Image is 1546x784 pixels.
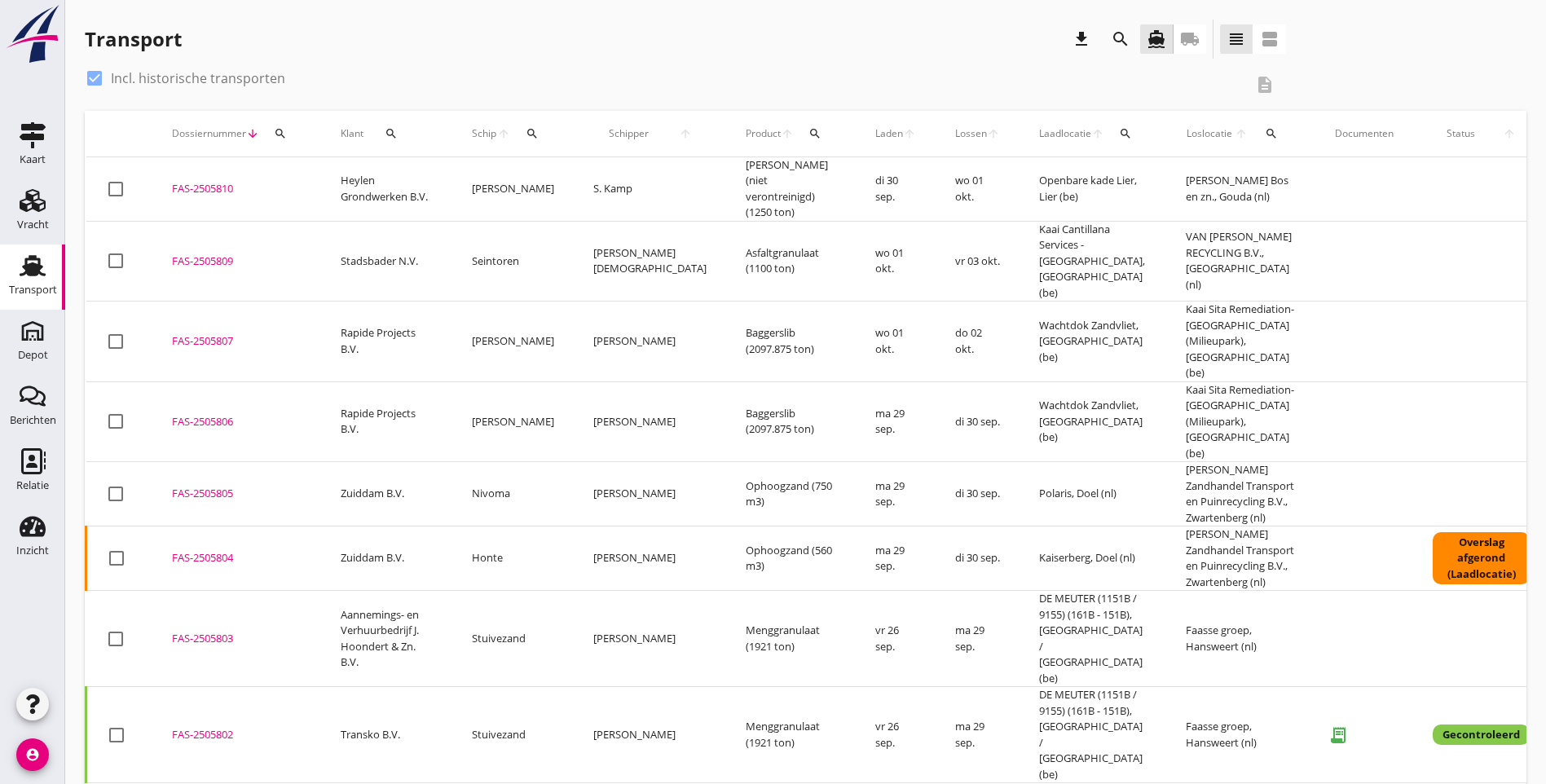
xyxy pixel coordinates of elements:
td: [PERSON_NAME] [574,381,726,462]
td: ma 29 sep. [936,591,1020,687]
td: VAN [PERSON_NAME] RECYCLING B.V., [GEOGRAPHIC_DATA] (nl) [1166,221,1315,302]
td: [PERSON_NAME] (niet verontreinigd) (1250 ton) [726,157,856,222]
td: [PERSON_NAME] Bos en zn., Gouda (nl) [1166,157,1315,222]
i: account_circle [16,738,49,771]
img: logo-small.a267ee39.svg [3,4,62,64]
span: Status [1433,126,1489,141]
td: Wachtdok Zandvliet, [GEOGRAPHIC_DATA] (be) [1020,302,1166,382]
td: Baggerslib (2097.875 ton) [726,302,856,382]
td: Zuiddam B.V. [321,462,452,526]
td: vr 03 okt. [936,221,1020,302]
td: [PERSON_NAME][DEMOGRAPHIC_DATA] [574,221,726,302]
td: Openbare kade Lier, Lier (be) [1020,157,1166,222]
td: ma 29 sep. [936,687,1020,783]
td: [PERSON_NAME] Zandhandel Transport en Puinrecycling B.V., Zwartenberg (nl) [1166,526,1315,591]
div: Overslag afgerond (Laadlocatie) [1433,532,1530,585]
td: [PERSON_NAME] [452,157,574,222]
td: Polaris, Doel (nl) [1020,462,1166,526]
i: search [1111,29,1130,49]
td: di 30 sep. [936,462,1020,526]
div: FAS-2505805 [172,486,302,502]
div: FAS-2505804 [172,550,302,566]
div: Inzicht [16,545,49,556]
div: FAS-2505802 [172,727,302,743]
i: arrow_upward [497,127,511,140]
td: [PERSON_NAME] Zandhandel Transport en Puinrecycling B.V., Zwartenberg (nl) [1166,462,1315,526]
i: arrow_upward [987,127,1000,140]
i: search [1265,127,1278,140]
div: Klant [341,114,433,153]
td: Kaai Sita Remediation-[GEOGRAPHIC_DATA] (Milieupark), [GEOGRAPHIC_DATA] (be) [1166,381,1315,462]
td: wo 01 okt. [856,302,936,382]
td: ma 29 sep. [856,526,936,591]
td: Stuivezand [452,591,574,687]
td: do 02 okt. [936,302,1020,382]
td: Ophoogzand (560 m3) [726,526,856,591]
td: Stuivezand [452,687,574,783]
td: [PERSON_NAME] [452,302,574,382]
i: view_headline [1227,29,1246,49]
div: Depot [18,350,48,360]
span: Laadlocatie [1039,126,1091,141]
td: [PERSON_NAME] [574,591,726,687]
i: search [526,127,539,140]
td: Rapide Projects B.V. [321,302,452,382]
i: receipt_long [1322,719,1354,751]
span: Product [746,126,781,141]
td: Kaai Cantillana Services - [GEOGRAPHIC_DATA], [GEOGRAPHIC_DATA] (be) [1020,221,1166,302]
td: DE MEUTER (1151B / 9155) (161B - 151B), [GEOGRAPHIC_DATA] / [GEOGRAPHIC_DATA] (be) [1020,687,1166,783]
i: arrow_upward [903,127,916,140]
i: local_shipping [1180,29,1200,49]
td: vr 26 sep. [856,687,936,783]
div: Transport [85,26,182,52]
td: [PERSON_NAME] [452,381,574,462]
td: Stadsbader N.V. [321,221,452,302]
div: FAS-2505809 [172,253,302,270]
td: [PERSON_NAME] [574,526,726,591]
span: Lossen [955,126,987,141]
td: Transko B.V. [321,687,452,783]
span: Dossiernummer [172,126,246,141]
td: Menggranulaat (1921 ton) [726,687,856,783]
span: Schip [472,126,497,141]
div: FAS-2505803 [172,631,302,647]
td: di 30 sep. [936,526,1020,591]
td: ma 29 sep. [856,462,936,526]
td: di 30 sep. [856,157,936,222]
td: Baggerslib (2097.875 ton) [726,381,856,462]
span: Schipper [593,126,663,141]
i: arrow_downward [246,127,259,140]
td: [PERSON_NAME] [574,687,726,783]
div: FAS-2505806 [172,414,302,430]
td: Seintoren [452,221,574,302]
i: arrow_upward [1091,127,1104,140]
td: [PERSON_NAME] [574,302,726,382]
td: [PERSON_NAME] [574,462,726,526]
td: Zuiddam B.V. [321,526,452,591]
label: Incl. historische transporten [111,70,285,86]
span: Laden [875,126,903,141]
td: Rapide Projects B.V. [321,381,452,462]
i: search [385,127,398,140]
td: vr 26 sep. [856,591,936,687]
i: search [1119,127,1132,140]
td: Kaai Sita Remediation-[GEOGRAPHIC_DATA] (Milieupark), [GEOGRAPHIC_DATA] (be) [1166,302,1315,382]
td: Faasse groep, Hansweert (nl) [1166,687,1315,783]
div: FAS-2505807 [172,333,302,350]
i: arrow_upward [1234,127,1249,140]
i: download [1072,29,1091,49]
i: directions_boat [1147,29,1166,49]
i: arrow_upward [781,127,794,140]
i: arrow_upward [663,127,707,140]
i: view_agenda [1260,29,1280,49]
td: di 30 sep. [936,381,1020,462]
div: Kaart [20,154,46,165]
td: Aannemings- en Verhuurbedrijf J. Hoondert & Zn. B.V. [321,591,452,687]
i: search [808,127,821,140]
td: Heylen Grondwerken B.V. [321,157,452,222]
td: ma 29 sep. [856,381,936,462]
td: Menggranulaat (1921 ton) [726,591,856,687]
td: Nivoma [452,462,574,526]
div: Relatie [16,480,49,491]
div: Transport [9,284,57,295]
